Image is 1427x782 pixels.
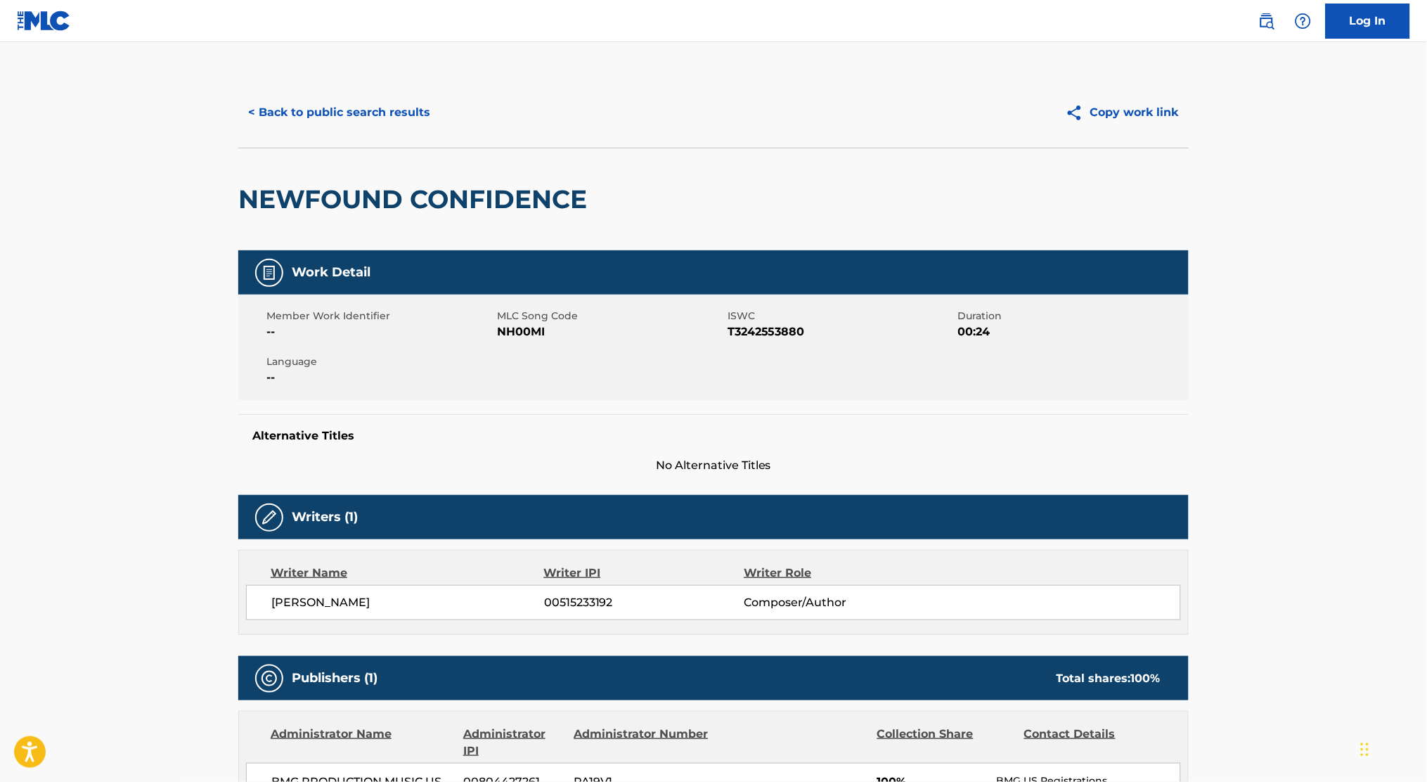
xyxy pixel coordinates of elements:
span: Member Work Identifier [266,309,493,323]
span: Composer/Author [744,594,926,611]
span: 00:24 [958,323,1185,340]
img: Publishers [261,670,278,687]
div: Administrator Name [271,726,453,759]
div: Contact Details [1024,726,1161,759]
span: ISWC [728,309,955,323]
div: Total shares: [1057,670,1161,687]
div: Writer Role [744,565,926,582]
div: Administrator Number [574,726,710,759]
img: help [1295,13,1312,30]
div: Administrator IPI [463,726,563,759]
img: MLC Logo [17,11,71,31]
span: [PERSON_NAME] [271,594,544,611]
a: Log In [1326,4,1410,39]
span: 100 % [1131,672,1161,685]
div: Writer Name [271,565,544,582]
span: Duration [958,309,1185,323]
span: T3242553880 [728,323,955,340]
h5: Publishers (1) [292,670,377,686]
span: No Alternative Titles [238,457,1189,474]
button: < Back to public search results [238,95,440,130]
span: NH00MI [497,323,724,340]
h2: NEWFOUND CONFIDENCE [238,184,594,215]
span: Language [266,354,493,369]
img: Writers [261,509,278,526]
a: Public Search [1253,7,1281,35]
img: Work Detail [261,264,278,281]
button: Copy work link [1056,95,1189,130]
span: -- [266,369,493,386]
h5: Writers (1) [292,509,358,525]
iframe: Chat Widget [1357,714,1427,782]
img: search [1258,13,1275,30]
span: 00515233192 [544,594,744,611]
img: Copy work link [1066,104,1090,122]
div: Collection Share [877,726,1014,759]
div: Drag [1361,729,1369,771]
h5: Alternative Titles [252,429,1175,443]
span: -- [266,323,493,340]
div: Help [1289,7,1317,35]
span: MLC Song Code [497,309,724,323]
div: Writer IPI [544,565,744,582]
h5: Work Detail [292,264,370,281]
